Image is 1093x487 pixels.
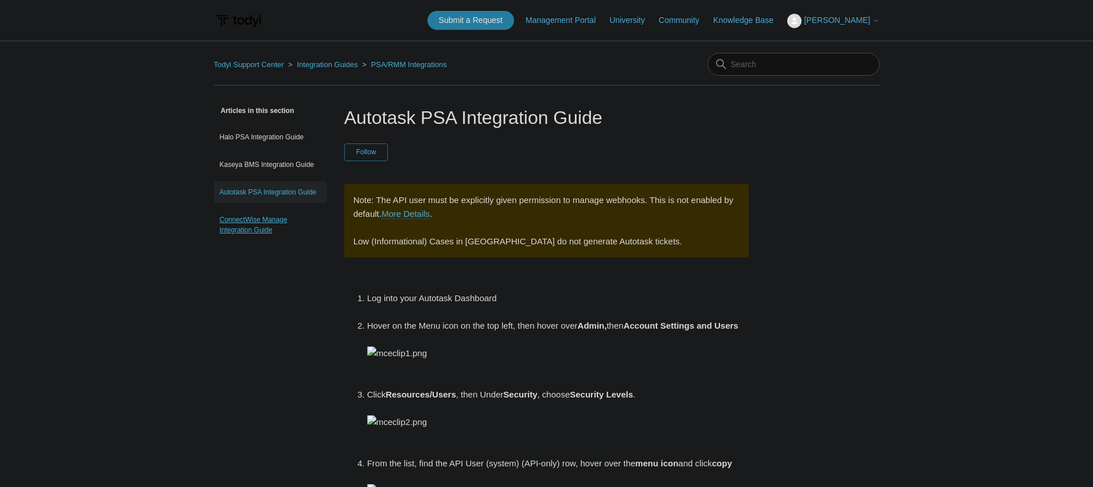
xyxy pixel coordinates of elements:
button: [PERSON_NAME] [787,14,879,28]
strong: Account Settings and Users [624,321,738,330]
img: Todyl Support Center Help Center home page [214,10,263,32]
li: PSA/RMM Integrations [360,60,446,69]
strong: Admin, [578,321,607,330]
span: Articles in this section [214,107,294,115]
a: ConnectWise Manage Integration Guide [214,209,327,241]
a: Halo PSA Integration Guide [214,126,327,148]
a: More Details [382,209,430,219]
a: Community [659,14,711,26]
a: Autotask PSA Integration Guide [214,181,327,203]
a: Todyl Support Center [214,60,284,69]
a: University [609,14,656,26]
a: Submit a Request [427,11,514,30]
li: Todyl Support Center [214,60,286,69]
li: Log into your Autotask Dashboard [367,291,749,319]
img: mceclip1.png [367,346,427,360]
a: Kaseya BMS Integration Guide [214,154,327,176]
strong: Security Levels [570,389,633,399]
strong: menu icon [635,458,678,468]
a: Integration Guides [297,60,357,69]
img: mceclip2.png [367,415,427,429]
div: Note: The API user must be explicitly given permission to manage webhooks. This is not enabled by... [344,184,749,258]
span: [PERSON_NAME] [804,15,870,25]
a: PSA/RMM Integrations [371,60,447,69]
li: Hover on the Menu icon on the top left, then hover over then [367,319,749,388]
a: Knowledge Base [713,14,785,26]
li: Integration Guides [286,60,360,69]
strong: Resources/Users [386,389,456,399]
button: Follow Article [344,143,388,161]
input: Search [707,53,880,76]
li: Click , then Under , choose . [367,388,749,457]
a: Management Portal [526,14,607,26]
h1: Autotask PSA Integration Guide [344,104,749,131]
strong: Security [503,389,537,399]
